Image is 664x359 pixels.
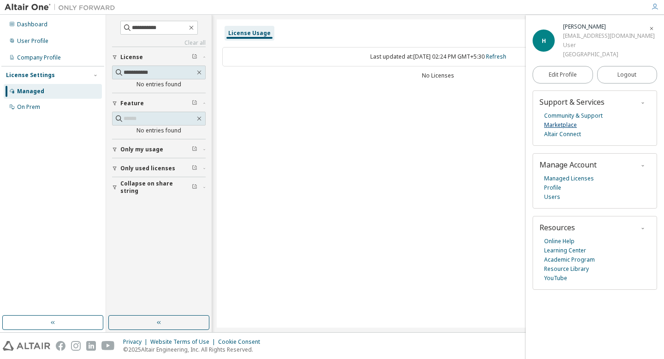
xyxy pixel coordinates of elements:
span: Clear filter [192,100,197,107]
div: Company Profile [17,54,61,61]
button: License [112,47,206,67]
span: Feature [120,100,144,107]
div: No entries found [112,127,206,134]
span: Resources [539,222,575,233]
span: Clear filter [192,184,197,191]
span: Clear filter [192,54,197,61]
button: Only my usage [112,139,206,160]
span: License [120,54,143,61]
div: License Usage [228,30,271,37]
div: User Profile [17,37,48,45]
span: Edit Profile [549,71,577,78]
img: altair_logo.svg [3,341,50,351]
div: No entries found [112,81,206,88]
a: Community & Support [544,111,603,120]
span: Collapse on share string [120,180,192,195]
img: linkedin.svg [86,341,96,351]
a: Profile [544,183,561,192]
a: Marketplace [544,120,577,130]
a: Managed Licenses [544,174,594,183]
div: User [563,41,655,50]
span: Clear filter [192,146,197,153]
a: Online Help [544,237,575,246]
div: Website Terms of Use [150,338,218,346]
button: Only used licenses [112,158,206,179]
span: Clear filter [192,165,197,172]
button: Collapse on share string [112,177,206,197]
a: YouTube [544,274,567,283]
div: Managed [17,88,44,95]
img: instagram.svg [71,341,81,351]
span: Support & Services [539,97,605,107]
span: Only used licenses [120,165,175,172]
div: No Licenses [222,72,654,79]
a: Learning Center [544,246,586,255]
button: Feature [112,93,206,114]
a: Users [544,192,560,202]
div: Last updated at: [DATE] 02:24 PM GMT+5:30 [222,47,654,66]
span: Logout [617,70,636,79]
a: Refresh [486,53,506,60]
div: On Prem [17,103,40,111]
img: Altair One [5,3,120,12]
span: Only my usage [120,146,163,153]
div: [GEOGRAPHIC_DATA] [563,50,655,59]
div: Hevindu Tilakasena [563,22,655,31]
span: H [542,37,546,45]
button: Logout [597,66,658,84]
div: [EMAIL_ADDRESS][DOMAIN_NAME] [563,31,655,41]
img: facebook.svg [56,341,65,351]
a: Resource Library [544,264,589,274]
div: Privacy [123,338,150,346]
p: © 2025 Altair Engineering, Inc. All Rights Reserved. [123,346,266,353]
span: Manage Account [539,160,597,170]
a: Altair Connect [544,130,581,139]
a: Academic Program [544,255,595,264]
img: youtube.svg [101,341,115,351]
a: Clear all [112,39,206,47]
a: Edit Profile [533,66,593,84]
div: Cookie Consent [218,338,266,346]
div: License Settings [6,72,55,79]
div: Dashboard [17,21,47,28]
